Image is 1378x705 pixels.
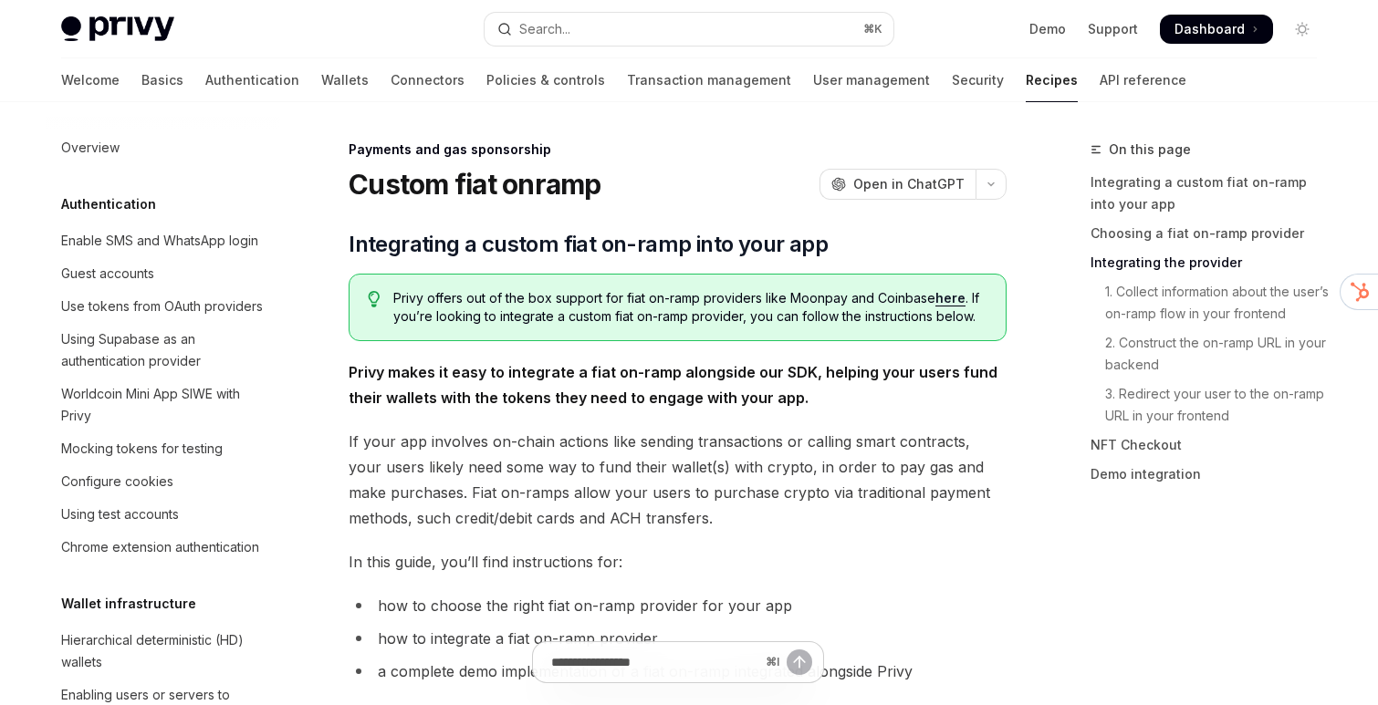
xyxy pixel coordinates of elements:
li: how to choose the right fiat on-ramp provider for your app [349,593,1007,618]
div: Configure cookies [61,471,173,492]
button: Open search [485,13,893,46]
a: Using Supabase as an authentication provider [47,323,280,378]
a: Configure cookies [47,465,280,498]
span: ⌘ K [863,22,882,36]
a: Basics [141,58,183,102]
a: 1. Collect information about the user’s on-ramp flow in your frontend [1091,277,1331,328]
div: Mocking tokens for testing [61,438,223,460]
a: Security [952,58,1004,102]
svg: Tip [368,291,381,307]
a: here [935,290,966,306]
a: API reference [1100,58,1186,102]
a: Overview [47,131,280,164]
a: Using test accounts [47,498,280,531]
div: Payments and gas sponsorship [349,140,1007,159]
div: Overview [61,137,120,159]
input: Ask a question... [551,642,758,682]
li: how to integrate a fiat on-ramp provider [349,626,1007,651]
a: Dashboard [1160,15,1273,44]
span: Dashboard [1174,20,1245,38]
a: Enable SMS and WhatsApp login [47,224,280,257]
button: Open in ChatGPT [819,169,976,200]
a: Integrating a custom fiat on-ramp into your app [1091,168,1331,219]
a: 2. Construct the on-ramp URL in your backend [1091,328,1331,379]
a: NFT Checkout [1091,430,1331,460]
a: Mocking tokens for testing [47,432,280,465]
a: Chrome extension authentication [47,531,280,564]
div: Enable SMS and WhatsApp login [61,230,258,252]
div: Hierarchical deterministic (HD) wallets [61,629,269,673]
div: Using Supabase as an authentication provider [61,328,269,372]
div: Use tokens from OAuth providers [61,295,263,317]
a: Use tokens from OAuth providers [47,290,280,323]
span: Open in ChatGPT [853,175,965,193]
a: Demo [1029,20,1066,38]
a: Recipes [1026,58,1078,102]
span: Privy offers out of the box support for fiat on-ramp providers like Moonpay and Coinbase . If you... [393,289,987,326]
button: Toggle dark mode [1288,15,1317,44]
span: In this guide, you’ll find instructions for: [349,549,1007,575]
a: Policies & controls [486,58,605,102]
div: Chrome extension authentication [61,536,259,558]
button: Send message [787,649,812,675]
h5: Authentication [61,193,156,215]
a: Support [1088,20,1138,38]
div: Worldcoin Mini App SIWE with Privy [61,383,269,427]
div: Using test accounts [61,503,179,525]
span: Integrating a custom fiat on-ramp into your app [349,230,828,259]
h5: Wallet infrastructure [61,593,196,615]
span: If your app involves on-chain actions like sending transactions or calling smart contracts, your ... [349,429,1007,531]
a: Hierarchical deterministic (HD) wallets [47,624,280,679]
a: Wallets [321,58,369,102]
a: Integrating the provider [1091,248,1331,277]
a: Demo integration [1091,460,1331,489]
a: 3. Redirect your user to the on-ramp URL in your frontend [1091,379,1331,430]
a: Choosing a fiat on-ramp provider [1091,219,1331,248]
a: User management [813,58,930,102]
a: Worldcoin Mini App SIWE with Privy [47,378,280,432]
a: Welcome [61,58,120,102]
h1: Custom fiat onramp [349,168,601,201]
div: Search... [519,18,570,40]
div: Guest accounts [61,263,154,285]
img: light logo [61,16,174,42]
a: Transaction management [627,58,791,102]
strong: Privy makes it easy to integrate a fiat on-ramp alongside our SDK, helping your users fund their ... [349,363,997,407]
a: Guest accounts [47,257,280,290]
span: On this page [1109,139,1191,161]
a: Authentication [205,58,299,102]
a: Connectors [391,58,465,102]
